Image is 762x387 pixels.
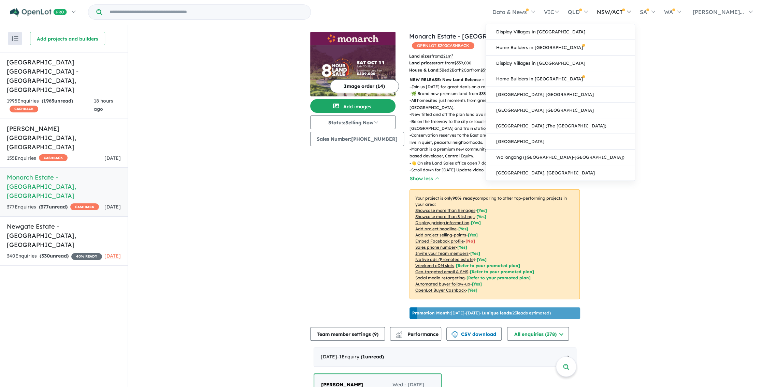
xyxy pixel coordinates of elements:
[43,98,54,104] span: 1965
[7,97,94,113] div: 1995 Enquir ies
[461,67,464,73] u: 2
[452,196,475,201] b: 90 % ready
[41,253,50,259] span: 330
[374,331,377,337] span: 9
[458,226,468,231] span: [ Yes ]
[456,263,520,268] span: [Refer to your promoted plan]
[470,269,534,274] span: [Refer to your promoted plan]
[466,275,531,280] span: [Refer to your promoted plan]
[70,203,99,210] span: CASHBACK
[362,354,365,360] span: 1
[441,53,453,59] u: 221 m
[412,310,451,315] b: Promotion Month:
[409,167,585,173] p: - Scroll down for [DATE] Update video
[409,90,585,97] p: - 🌿 Brand new premium land from $339K 🏡 New homes from $595K
[310,327,385,341] button: Team member settings (9)
[507,327,569,341] button: All enquiries (378)
[481,310,511,315] b: 1 unique leads
[415,269,468,274] u: Geo-targeted email & SMS
[415,238,464,244] u: Embed Facebook profile
[313,34,393,43] img: Monarch Estate - Deanside Logo
[415,257,475,262] u: Native ads (Promoted estate)
[409,60,516,66] p: start from
[310,99,396,113] button: Add images
[415,245,456,250] u: Sales phone number
[412,42,474,49] span: OPENLOT $ 200 CASHBACK
[415,275,465,280] u: Social media retargeting
[468,232,478,237] span: [ Yes ]
[409,175,439,183] button: Show less
[104,204,121,210] span: [DATE]
[94,98,113,112] span: 18 hours ago
[42,98,73,104] strong: ( unread)
[409,60,434,65] b: Land prices
[30,32,105,45] button: Add projects and builders
[7,124,121,152] h5: [PERSON_NAME][GEOGRAPHIC_DATA] , [GEOGRAPHIC_DATA]
[397,331,438,337] span: Performance
[468,288,477,293] span: [Yes]
[396,333,402,338] img: bar-chart.svg
[415,232,466,237] u: Add project selling-points
[409,160,585,167] p: - 👋 On site Land Sales office open 7 days at [STREET_ADDRESS].
[314,347,576,367] div: [DATE]
[693,9,744,15] span: [PERSON_NAME]...
[310,32,396,96] a: Monarch Estate - Deanside LogoMonarch Estate - Deanside
[415,251,469,256] u: Invite your team members
[39,204,68,210] strong: ( unread)
[396,331,402,335] img: line-chart.svg
[7,58,121,94] h5: [GEOGRAPHIC_DATA] [GEOGRAPHIC_DATA] - [GEOGRAPHIC_DATA] , [GEOGRAPHIC_DATA]
[446,327,502,341] button: CSV download
[409,97,585,111] p: - All homesites just moments from green open spaces, with many enjoying views across [GEOGRAPHIC_...
[415,263,454,268] u: Weekend eDM slots
[486,118,635,134] a: [GEOGRAPHIC_DATA] (The [GEOGRAPHIC_DATA])
[486,103,635,118] a: [GEOGRAPHIC_DATA] [GEOGRAPHIC_DATA]
[7,173,121,200] h5: Monarch Estate - [GEOGRAPHIC_DATA] , [GEOGRAPHIC_DATA]
[310,45,396,96] img: Monarch Estate - Deanside
[486,87,635,103] a: [GEOGRAPHIC_DATA] [GEOGRAPHIC_DATA]
[451,331,458,338] img: download icon
[486,134,635,150] a: [GEOGRAPHIC_DATA]
[449,67,452,73] u: 2
[12,36,18,41] img: sort.svg
[361,354,384,360] strong: ( unread)
[477,257,487,262] span: [Yes]
[486,56,635,71] a: Display Villages in [GEOGRAPHIC_DATA]
[409,146,585,160] p: - Monarch is a premium new community from award-winning [GEOGRAPHIC_DATA]-based developer, Centra...
[40,253,69,259] strong: ( unread)
[409,32,530,40] a: Monarch Estate - [GEOGRAPHIC_DATA]
[310,115,396,129] button: Status:Selling Now
[415,208,475,213] u: Showcase more than 3 images
[104,155,121,161] span: [DATE]
[415,214,475,219] u: Showcase more than 3 listings
[486,71,635,87] a: Home Builders in [GEOGRAPHIC_DATA]
[409,189,580,299] p: Your project is only comparing to other top-performing projects in your area: - - - - - - - - - -...
[454,60,471,65] u: $ 339,000
[409,53,516,60] p: from
[7,222,121,249] h5: Newgate Estate - [GEOGRAPHIC_DATA] , [GEOGRAPHIC_DATA]
[103,5,309,19] input: Try estate name, suburb, builder or developer
[7,252,102,260] div: 340 Enquir ies
[409,83,585,90] p: - Join us [DATE] for great deals on a range of new and titled land - 1 day only!
[486,165,635,181] a: [GEOGRAPHIC_DATA], [GEOGRAPHIC_DATA]
[415,220,469,225] u: Display pricing information
[415,288,466,293] u: OpenLot Buyer Cashback
[39,154,68,161] span: CASHBACK
[415,281,470,287] u: Automated buyer follow-up
[465,238,475,244] span: [ No ]
[470,251,480,256] span: [ Yes ]
[486,24,635,40] a: Display Villages in [GEOGRAPHIC_DATA]
[451,53,453,57] sup: 2
[409,132,585,146] p: - Conservation reserves to the East and South and no major roads, allows residents to live in qui...
[486,150,635,165] a: Wollongong ([GEOGRAPHIC_DATA]-[GEOGRAPHIC_DATA])
[104,253,121,259] span: [DATE]
[409,67,440,73] b: House & Land:
[476,214,486,219] span: [ Yes ]
[41,204,49,210] span: 377
[390,327,441,341] button: Performance
[10,8,67,17] img: Openlot PRO Logo White
[71,253,102,260] span: 40 % READY
[477,208,487,213] span: [ Yes ]
[480,67,498,73] u: $ 595,000
[412,310,551,316] p: [DATE] - [DATE] - ( 23 leads estimated)
[409,111,585,118] p: - New titled and off the plan land available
